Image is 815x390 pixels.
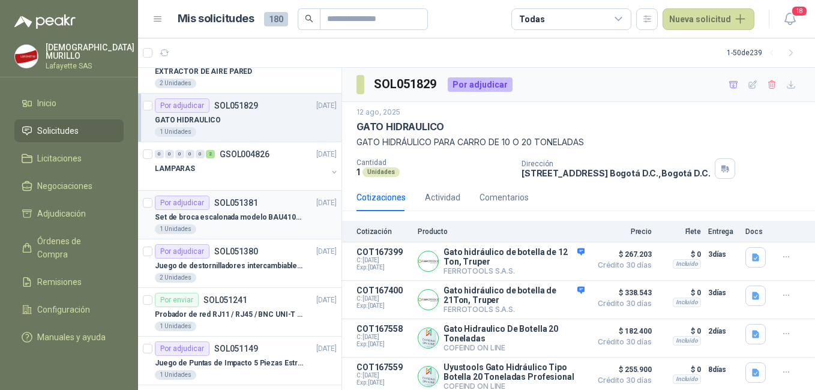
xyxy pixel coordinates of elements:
span: 18 [791,5,808,17]
div: Por enviar [155,293,199,307]
p: EXTRACTOR DE AIRE PARED [155,66,252,77]
p: SOL051241 [203,296,247,304]
p: 3 días [708,286,738,300]
a: Manuales y ayuda [14,326,124,349]
p: Entrega [708,227,738,236]
div: 0 [155,150,164,158]
p: Dirección [522,160,710,168]
a: Por adjudicarSOL051380[DATE] Juego de destornilladores intercambiables de mango aislados Ref: 322... [138,239,341,288]
div: 0 [185,150,194,158]
p: SOL051149 [214,344,258,353]
p: $ 0 [659,286,701,300]
div: 1 Unidades [155,224,196,234]
div: Por adjudicar [155,196,209,210]
p: Juego de destornilladores intercambiables de mango aislados Ref: 32288 [155,260,304,272]
a: Remisiones [14,271,124,293]
span: C: [DATE] [356,295,411,302]
div: Unidades [362,167,400,177]
span: Solicitudes [37,124,79,137]
a: Configuración [14,298,124,321]
p: COT167399 [356,247,411,257]
p: 8 días [708,362,738,377]
button: Nueva solicitud [663,8,754,30]
div: Por adjudicar [155,341,209,356]
div: 1 Unidades [155,127,196,137]
div: Incluido [673,298,701,307]
p: [DATE] [316,343,337,355]
span: C: [DATE] [356,257,411,264]
a: Por adjudicarSOL051941[DATE] EXTRACTOR DE AIRE PARED2 Unidades [138,45,341,94]
div: Incluido [673,374,701,384]
span: Configuración [37,303,90,316]
a: Por adjudicarSOL051829[DATE] GATO HIDRAULICO1 Unidades [138,94,341,142]
p: $ 0 [659,362,701,377]
p: LAMPARAS [155,163,195,175]
p: Producto [418,227,585,236]
span: Manuales y ayuda [37,331,106,344]
p: Cotización [356,227,411,236]
h1: Mis solicitudes [178,10,254,28]
div: 0 [196,150,205,158]
span: Inicio [37,97,56,110]
span: C: [DATE] [356,372,411,379]
span: Crédito 30 días [592,377,652,384]
p: SOL051381 [214,199,258,207]
span: $ 182.400 [592,324,652,338]
p: SOL051829 [214,101,258,110]
span: Crédito 30 días [592,338,652,346]
p: $ 0 [659,324,701,338]
span: $ 267.203 [592,247,652,262]
p: [DATE] [316,197,337,209]
div: Comentarios [480,191,529,204]
a: 0 0 0 0 0 2 GSOL004826[DATE] LAMPARAS [155,147,339,185]
p: [DATE] [316,246,337,257]
p: GATO HIDRAULICO [356,121,444,133]
div: 1 - 50 de 239 [727,43,801,62]
img: Logo peakr [14,14,76,29]
span: Negociaciones [37,179,92,193]
a: Solicitudes [14,119,124,142]
span: 180 [264,12,288,26]
p: Probador de red RJ11 / RJ45 / BNC UNI-T (UT681C-UT681L) [155,309,304,320]
p: $ 0 [659,247,701,262]
span: C: [DATE] [356,334,411,341]
a: Inicio [14,92,124,115]
div: 2 Unidades [155,79,196,88]
p: GATO HIDRAULICO [155,115,221,126]
p: GSOL004826 [220,150,269,158]
div: Incluido [673,259,701,269]
span: Órdenes de Compra [37,235,112,261]
p: [STREET_ADDRESS] Bogotá D.C. , Bogotá D.C. [522,168,710,178]
span: $ 338.543 [592,286,652,300]
p: Gato hidráulico de botella de 12 Ton, Truper [444,247,585,266]
div: Cotizaciones [356,191,406,204]
p: Lafayette SAS [46,62,134,70]
p: 1 [356,167,360,177]
p: Docs [745,227,769,236]
a: Por adjudicarSOL051381[DATE] Set de broca escalonada modelo BAU4101191 Unidades [138,191,341,239]
div: 2 Unidades [155,273,196,283]
h3: SOL051829 [374,75,438,94]
span: Adjudicación [37,207,86,220]
p: 3 días [708,247,738,262]
img: Company Logo [418,251,438,271]
p: Cantidad [356,158,512,167]
div: Por adjudicar [155,98,209,113]
span: Exp: [DATE] [356,379,411,386]
p: Juego de Puntas de Impacto 5 Piezas Estrella PH2 de 2'' Zanco 1/4'' Truper [155,358,304,369]
p: FERROTOOLS S.A.S. [444,266,585,275]
div: 2 [206,150,215,158]
img: Company Logo [418,367,438,386]
p: [DATE] [316,100,337,112]
p: Set de broca escalonada modelo BAU410119 [155,212,304,223]
p: Gato Hidraulico De Botella 20 Toneladas [444,324,585,343]
span: search [305,14,313,23]
div: 1 Unidades [155,322,196,331]
p: FERROTOOLS S.A.S. [444,305,585,314]
div: Por adjudicar [155,244,209,259]
p: 2 días [708,324,738,338]
div: Actividad [425,191,460,204]
p: [DATE] [316,149,337,160]
div: 0 [175,150,184,158]
p: SOL051380 [214,247,258,256]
